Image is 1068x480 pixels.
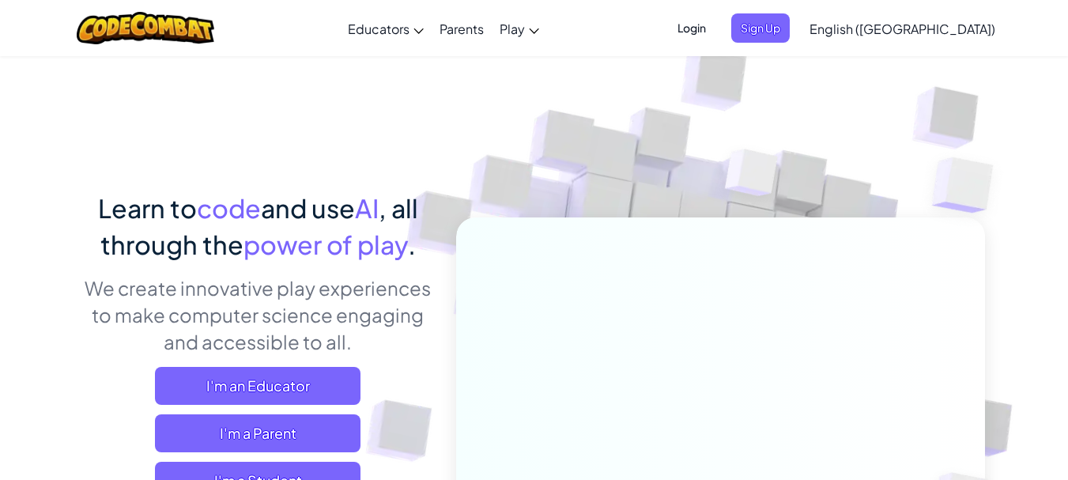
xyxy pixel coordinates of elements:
[731,13,790,43] button: Sign Up
[261,192,355,224] span: and use
[802,7,1003,50] a: English ([GEOGRAPHIC_DATA])
[668,13,715,43] button: Login
[155,414,360,452] a: I'm a Parent
[695,118,809,236] img: Overlap cubes
[492,7,547,50] a: Play
[197,192,261,224] span: code
[408,229,416,260] span: .
[500,21,525,37] span: Play
[432,7,492,50] a: Parents
[77,12,215,44] img: CodeCombat logo
[155,367,360,405] a: I'm an Educator
[900,119,1037,252] img: Overlap cubes
[243,229,408,260] span: power of play
[84,274,432,355] p: We create innovative play experiences to make computer science engaging and accessible to all.
[340,7,432,50] a: Educators
[355,192,379,224] span: AI
[809,21,995,37] span: English ([GEOGRAPHIC_DATA])
[98,192,197,224] span: Learn to
[348,21,409,37] span: Educators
